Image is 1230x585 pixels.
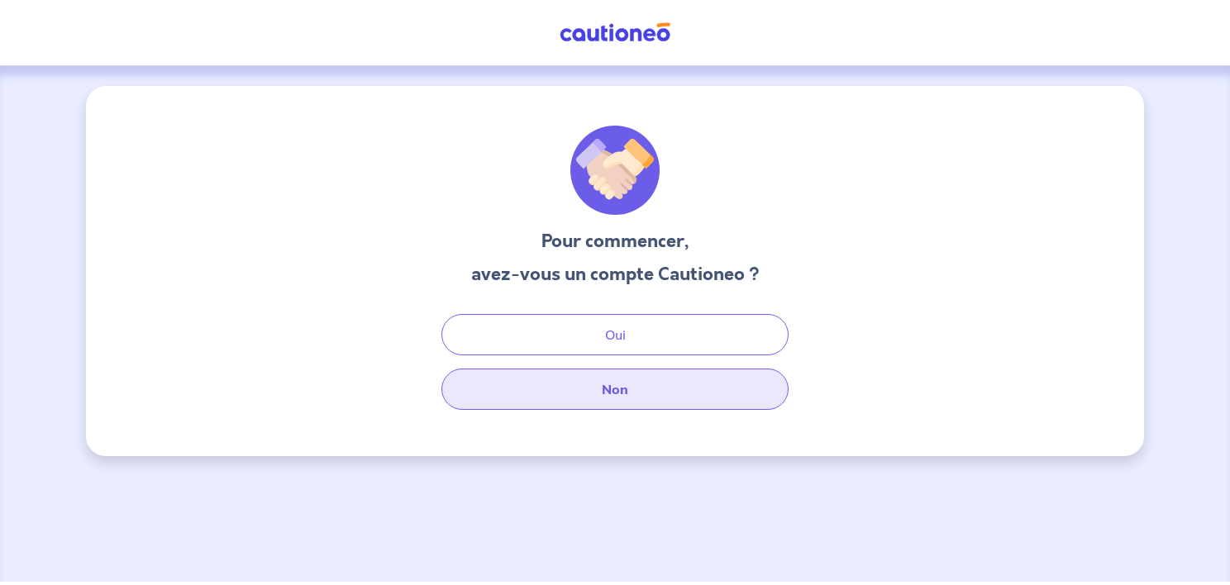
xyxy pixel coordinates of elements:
[471,261,760,288] h3: avez-vous un compte Cautioneo ?
[570,126,660,215] img: illu_welcome.svg
[441,369,789,410] button: Non
[553,22,677,43] img: Cautioneo
[471,228,760,254] h3: Pour commencer,
[441,314,789,355] button: Oui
